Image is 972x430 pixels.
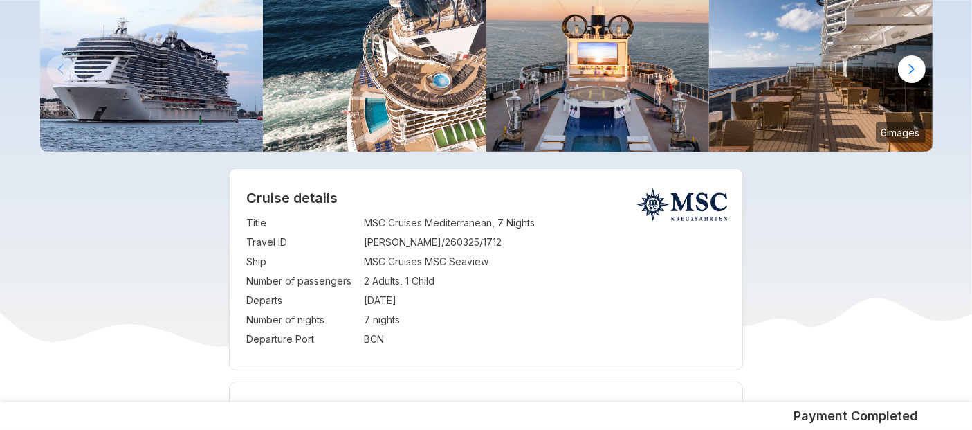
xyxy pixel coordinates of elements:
td: [PERSON_NAME]/260325/1712 [364,233,726,252]
td: : [357,271,364,291]
td: BCN [364,330,726,349]
td: Departure Port [246,330,357,349]
td: MSC Cruises Mediterranean, 7 Nights [364,213,726,233]
small: 6 images [876,122,926,143]
td: Travel ID [246,233,357,252]
td: Title [246,213,357,233]
td: 7 nights [364,310,726,330]
td: Departs [246,291,357,310]
h5: Payment Completed [794,408,919,424]
td: : [357,330,364,349]
td: : [357,310,364,330]
td: [DATE] [364,291,726,310]
td: : [357,291,364,310]
td: : [357,213,364,233]
td: 2 Adults, 1 Child [364,271,726,291]
td: : [357,252,364,271]
td: Number of passengers [246,271,357,291]
h2: Cruise details [246,190,726,206]
td: Number of nights [246,310,357,330]
td: MSC Cruises MSC Seaview [364,252,726,271]
td: : [357,233,364,252]
td: Ship [246,252,357,271]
